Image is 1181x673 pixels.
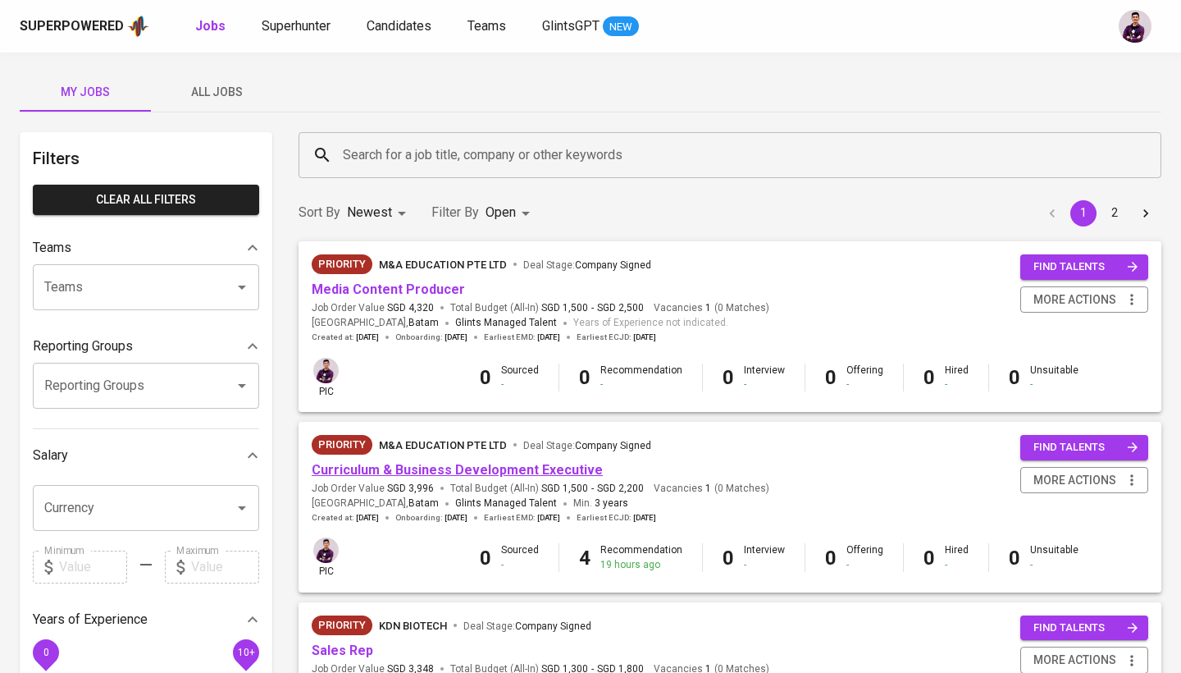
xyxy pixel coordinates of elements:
[1020,286,1148,314] button: more actions
[1070,200,1097,227] button: page 1
[33,145,259,172] h6: Filters
[467,16,509,37] a: Teams
[1030,364,1078,391] div: Unsuitable
[312,617,372,634] span: Priority
[486,204,516,220] span: Open
[846,543,883,571] div: Offering
[312,435,372,455] div: New Job received from Demand Team
[591,301,594,315] span: -
[59,551,127,584] input: Value
[591,482,594,496] span: -
[195,18,226,34] b: Jobs
[379,620,447,632] span: KDN Biotech
[595,497,628,509] span: 3 years
[379,259,507,271] span: M&A Education Pte Ltd
[600,378,682,391] div: -
[537,332,560,343] span: [DATE]
[33,439,259,472] div: Salary
[484,512,560,524] span: Earliest EMD :
[1030,543,1078,571] div: Unsuitable
[313,538,339,563] img: erwin@glints.com
[542,16,639,37] a: GlintsGPT NEW
[387,301,434,315] span: SGD 4,320
[1020,254,1148,280] button: find talents
[230,374,253,397] button: Open
[312,301,434,315] span: Job Order Value
[450,482,644,496] span: Total Budget (All-In)
[1009,547,1020,570] b: 0
[450,301,644,315] span: Total Budget (All-In)
[575,440,651,451] span: Company Signed
[313,358,339,383] img: erwin@glints.com
[312,462,603,478] a: Curriculum & Business Development Executive
[480,366,491,389] b: 0
[577,332,656,343] span: Earliest ECJD :
[445,332,467,343] span: [DATE]
[945,558,969,572] div: -
[262,16,334,37] a: Superhunter
[600,543,682,571] div: Recommendation
[501,378,539,391] div: -
[633,512,656,524] span: [DATE]
[597,482,644,496] span: SGD 2,200
[445,512,467,524] span: [DATE]
[542,18,600,34] span: GlintsGPT
[744,378,785,391] div: -
[501,558,539,572] div: -
[455,317,557,328] span: Glints Managed Talent
[395,512,467,524] span: Onboarding :
[484,332,560,343] span: Earliest EMD :
[945,378,969,391] div: -
[387,482,434,496] span: SGD 3,996
[537,512,560,524] span: [DATE]
[575,259,651,271] span: Company Signed
[723,547,734,570] b: 0
[1033,650,1116,671] span: more actions
[312,315,439,332] span: [GEOGRAPHIC_DATA] ,
[230,497,253,520] button: Open
[923,547,935,570] b: 0
[1119,10,1151,43] img: erwin@glints.com
[33,238,71,258] p: Teams
[945,364,969,391] div: Hired
[600,558,682,572] div: 19 hours ago
[541,301,588,315] span: SGD 1,500
[577,512,656,524] span: Earliest ECJD :
[1033,290,1116,310] span: more actions
[33,231,259,264] div: Teams
[480,547,491,570] b: 0
[467,18,506,34] span: Teams
[312,254,372,274] div: New Job received from Demand Team
[33,330,259,363] div: Reporting Groups
[846,364,883,391] div: Offering
[1101,200,1128,227] button: Go to page 2
[33,185,259,215] button: Clear All filters
[1037,200,1161,227] nav: pagination navigation
[43,646,48,657] span: 0
[312,643,373,658] a: Sales Rep
[299,203,340,222] p: Sort By
[367,16,435,37] a: Candidates
[600,364,682,391] div: Recommendation
[744,558,785,572] div: -
[703,482,711,496] span: 1
[1033,470,1116,491] span: more actions
[20,14,149,39] a: Superpoweredapp logo
[237,646,254,657] span: 10+
[191,551,259,584] input: Value
[744,364,785,391] div: Interview
[312,496,439,512] span: [GEOGRAPHIC_DATA] ,
[523,259,651,271] span: Deal Stage :
[312,256,372,272] span: Priority
[46,190,246,210] span: Clear All filters
[1020,467,1148,494] button: more actions
[127,14,149,39] img: app logo
[312,332,379,343] span: Created at :
[356,332,379,343] span: [DATE]
[455,497,557,509] span: Glints Managed Talent
[230,276,253,299] button: Open
[312,536,340,579] div: pic
[356,512,379,524] span: [DATE]
[33,610,148,630] p: Years of Experience
[825,366,837,389] b: 0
